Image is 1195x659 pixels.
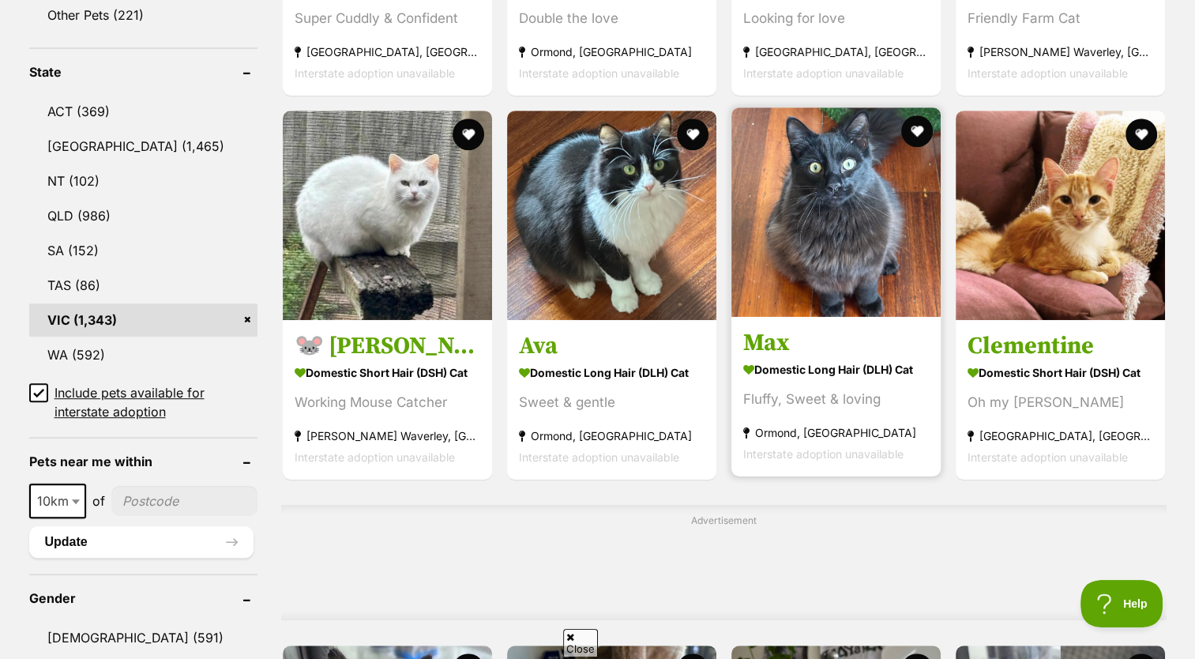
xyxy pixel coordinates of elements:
[295,8,480,29] div: Super Cuddly & Confident
[968,392,1153,413] div: Oh my [PERSON_NAME]
[743,358,929,381] strong: Domestic Long Hair (DLH) Cat
[453,119,484,150] button: favourite
[31,490,85,512] span: 10km
[295,66,455,80] span: Interstate adoption unavailable
[507,319,716,480] a: Ava Domestic Long Hair (DLH) Cat Sweet & gentle Ormond, [GEOGRAPHIC_DATA] Interstate adoption una...
[519,450,679,464] span: Interstate adoption unavailable
[29,454,257,469] header: Pets near me within
[519,331,705,361] h3: Ava
[743,389,929,410] div: Fluffy, Sweet & loving
[519,41,705,62] strong: Ormond, [GEOGRAPHIC_DATA]
[507,111,716,320] img: Ava - Domestic Long Hair (DLH) Cat
[29,199,257,232] a: QLD (986)
[29,338,257,371] a: WA (592)
[281,505,1167,620] div: Advertisement
[743,8,929,29] div: Looking for love
[29,526,254,558] button: Update
[1125,119,1157,150] button: favourite
[968,331,1153,361] h3: Clementine
[295,450,455,464] span: Interstate adoption unavailable
[519,392,705,413] div: Sweet & gentle
[956,319,1165,480] a: Clementine Domestic Short Hair (DSH) Cat Oh my [PERSON_NAME] [GEOGRAPHIC_DATA], [GEOGRAPHIC_DATA]...
[295,331,480,361] h3: 🐭 [PERSON_NAME] 🐭
[519,361,705,384] strong: Domestic Long Hair (DLH) Cat
[519,425,705,446] strong: Ormond, [GEOGRAPHIC_DATA]
[1080,580,1163,627] iframe: Help Scout Beacon - Open
[283,111,492,320] img: 🐭 Francesca 🐭 - Domestic Short Hair (DSH) Cat
[54,383,257,421] span: Include pets available for interstate adoption
[283,319,492,480] a: 🐭 [PERSON_NAME] 🐭 Domestic Short Hair (DSH) Cat Working Mouse Catcher [PERSON_NAME] Waverley, [GE...
[295,41,480,62] strong: [GEOGRAPHIC_DATA], [GEOGRAPHIC_DATA]
[29,591,257,605] header: Gender
[563,629,598,657] span: Close
[295,361,480,384] strong: Domestic Short Hair (DSH) Cat
[29,303,257,337] a: VIC (1,343)
[29,484,86,518] span: 10km
[29,65,257,79] header: State
[519,66,679,80] span: Interstate adoption unavailable
[731,107,941,317] img: Max - Domestic Long Hair (DLH) Cat
[295,425,480,446] strong: [PERSON_NAME] Waverley, [GEOGRAPHIC_DATA]
[29,130,257,163] a: [GEOGRAPHIC_DATA] (1,465)
[968,361,1153,384] strong: Domestic Short Hair (DSH) Cat
[29,269,257,302] a: TAS (86)
[743,66,904,80] span: Interstate adoption unavailable
[29,164,257,198] a: NT (102)
[29,234,257,267] a: SA (152)
[968,8,1153,29] div: Friendly Farm Cat
[743,41,929,62] strong: [GEOGRAPHIC_DATA], [GEOGRAPHIC_DATA]
[956,111,1165,320] img: Clementine - Domestic Short Hair (DSH) Cat
[92,491,105,510] span: of
[968,66,1128,80] span: Interstate adoption unavailable
[968,425,1153,446] strong: [GEOGRAPHIC_DATA], [GEOGRAPHIC_DATA]
[677,119,708,150] button: favourite
[295,392,480,413] div: Working Mouse Catcher
[111,486,257,516] input: postcode
[519,8,705,29] div: Double the love
[29,383,257,421] a: Include pets available for interstate adoption
[743,447,904,461] span: Interstate adoption unavailable
[731,316,941,476] a: Max Domestic Long Hair (DLH) Cat Fluffy, Sweet & loving Ormond, [GEOGRAPHIC_DATA] Interstate adop...
[968,41,1153,62] strong: [PERSON_NAME] Waverley, [GEOGRAPHIC_DATA]
[901,115,933,147] button: favourite
[29,621,257,654] a: [DEMOGRAPHIC_DATA] (591)
[743,328,929,358] h3: Max
[29,95,257,128] a: ACT (369)
[968,450,1128,464] span: Interstate adoption unavailable
[743,422,929,443] strong: Ormond, [GEOGRAPHIC_DATA]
